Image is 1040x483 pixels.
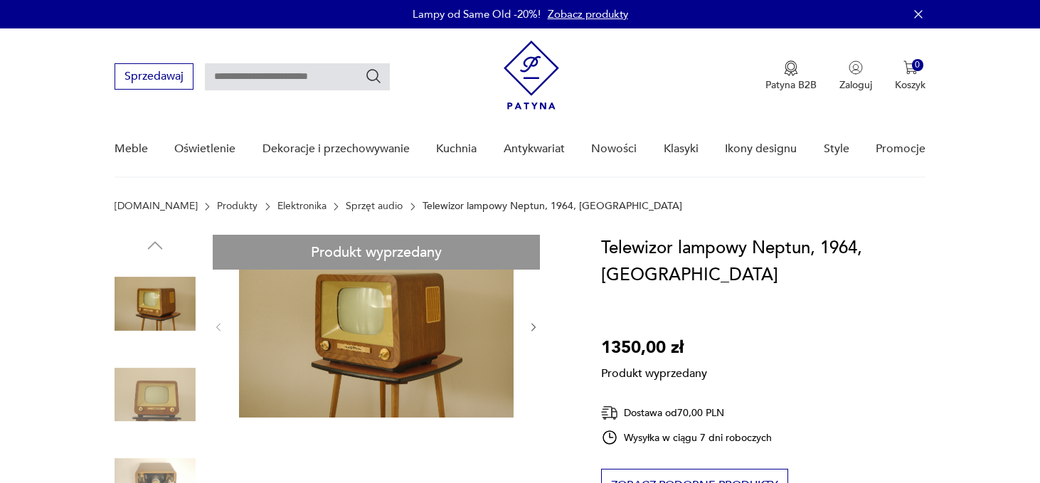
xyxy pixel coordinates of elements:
button: Patyna B2B [765,60,817,92]
p: Patyna B2B [765,78,817,92]
img: Patyna - sklep z meblami i dekoracjami vintage [504,41,559,110]
button: Szukaj [365,68,382,85]
a: Produkty [217,201,258,212]
p: 1350,00 zł [601,334,707,361]
a: Nowości [591,122,637,176]
button: 0Koszyk [895,60,925,92]
p: Lampy od Same Old -20%! [413,7,541,21]
p: Produkt wyprzedany [601,361,707,381]
a: Meble [115,122,148,176]
a: Ikona medaluPatyna B2B [765,60,817,92]
a: Sprzedawaj [115,73,193,83]
a: Kuchnia [436,122,477,176]
a: Elektronika [277,201,327,212]
p: Zaloguj [839,78,872,92]
a: Ikony designu [725,122,797,176]
a: [DOMAIN_NAME] [115,201,198,212]
img: Ikona dostawy [601,404,618,422]
img: Ikonka użytkownika [849,60,863,75]
a: Antykwariat [504,122,565,176]
a: Oświetlenie [174,122,235,176]
a: Zobacz produkty [548,7,628,21]
button: Sprzedawaj [115,63,193,90]
div: 0 [912,59,924,71]
h1: Telewizor lampowy Neptun, 1964, [GEOGRAPHIC_DATA] [601,235,925,289]
a: Klasyki [664,122,699,176]
img: Ikona medalu [784,60,798,76]
div: Dostawa od 70,00 PLN [601,404,772,422]
p: Koszyk [895,78,925,92]
button: Zaloguj [839,60,872,92]
img: Ikona koszyka [903,60,918,75]
a: Promocje [876,122,925,176]
div: Wysyłka w ciągu 7 dni roboczych [601,429,772,446]
p: Telewizor lampowy Neptun, 1964, [GEOGRAPHIC_DATA] [423,201,682,212]
a: Dekoracje i przechowywanie [262,122,410,176]
a: Style [824,122,849,176]
a: Sprzęt audio [346,201,403,212]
